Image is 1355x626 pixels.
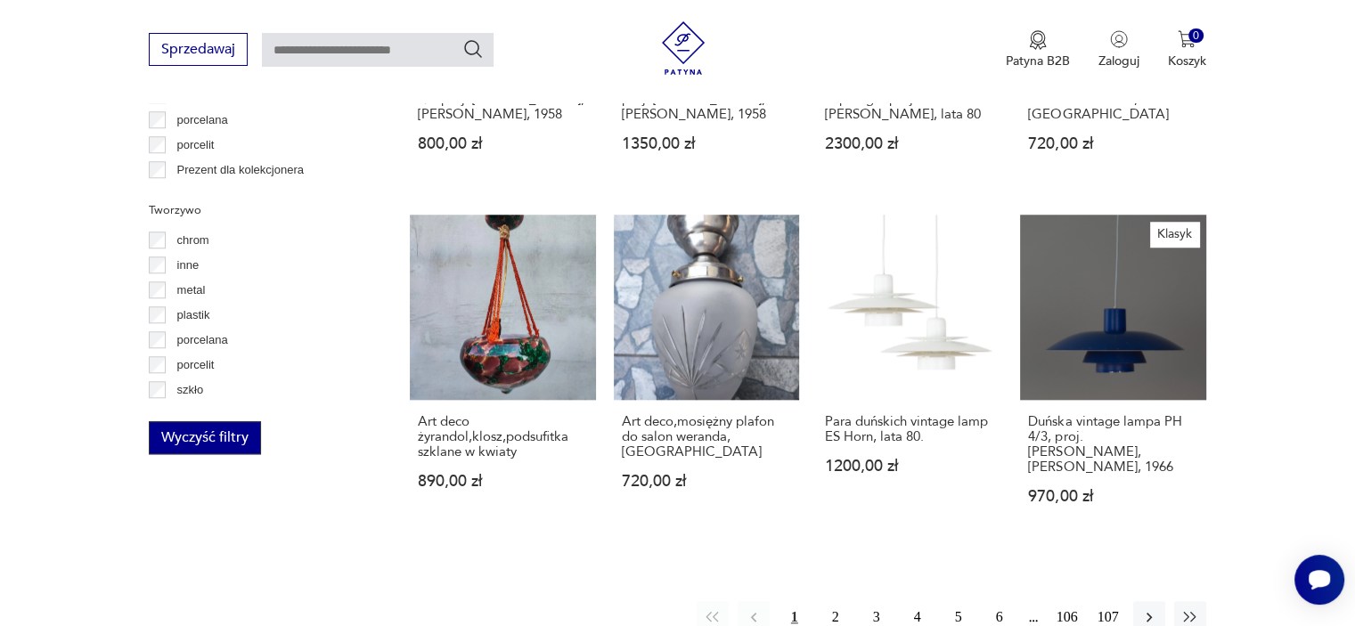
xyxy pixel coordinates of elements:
[418,77,587,122] h3: Duńska vintage lampa PH 4/3 proj. [PERSON_NAME], [PERSON_NAME], 1958
[1006,53,1070,69] p: Patyna B2B
[825,459,994,474] p: 1200,00 zł
[177,280,206,300] p: metal
[825,77,994,122] h3: Duńska vintage lampa Superlight proj. [PERSON_NAME], lata 80
[177,330,228,350] p: porcelana
[1006,30,1070,69] a: Ikona medaluPatyna B2B
[418,414,587,459] h3: Art deco żyrandol,klosz,podsufitka szklane w kwiaty
[177,135,215,155] p: porcelit
[418,136,587,151] p: 800,00 zł
[1188,28,1204,44] div: 0
[1110,30,1128,48] img: Ikonka użytkownika
[177,380,204,400] p: szkło
[177,231,209,250] p: chrom
[1028,136,1197,151] p: 720,00 zł
[149,200,367,220] p: Tworzywo
[149,421,261,454] button: Wyczyść filtry
[177,305,210,325] p: plastik
[622,77,791,122] h3: Duńska vintage lampa PH 5 proj. [PERSON_NAME], [PERSON_NAME], 1958
[622,414,791,459] h3: Art deco,mosiężny plafon do salon weranda,[GEOGRAPHIC_DATA]
[462,38,484,60] button: Szukaj
[1098,30,1139,69] button: Zaloguj
[418,474,587,489] p: 890,00 zł
[177,355,215,375] p: porcelit
[622,474,791,489] p: 720,00 zł
[1294,555,1344,605] iframe: Smartsupp widget button
[1029,30,1047,50] img: Ikona medalu
[1098,53,1139,69] p: Zaloguj
[825,414,994,444] h3: Para duńskich vintage lamp ES Horn, lata 80.
[1168,30,1206,69] button: 0Koszyk
[410,215,595,539] a: Art deco żyrandol,klosz,podsufitka szklane w kwiatyArt deco żyrandol,klosz,podsufitka szklane w k...
[1178,30,1196,48] img: Ikona koszyka
[1168,53,1206,69] p: Koszyk
[1006,30,1070,69] button: Patyna B2B
[1028,489,1197,504] p: 970,00 zł
[149,33,248,66] button: Sprzedawaj
[825,136,994,151] p: 2300,00 zł
[622,136,791,151] p: 1350,00 zł
[1020,215,1205,539] a: KlasykDuńska vintage lampa PH 4/3, proj. Poul Henningsen, Louis Poulsen, 1966Duńska vintage lampa...
[149,45,248,57] a: Sprzedawaj
[1028,77,1197,122] h3: Art deco,mosiężny plafon do salon weranda,[GEOGRAPHIC_DATA]
[657,21,710,75] img: Patyna - sklep z meblami i dekoracjami vintage
[614,215,799,539] a: Art deco,mosiężny plafon do salon weranda,łazienkaArt deco,mosiężny plafon do salon weranda,[GEOG...
[1028,414,1197,475] h3: Duńska vintage lampa PH 4/3, proj. [PERSON_NAME], [PERSON_NAME], 1966
[177,256,200,275] p: inne
[817,215,1002,539] a: Para duńskich vintage lamp ES Horn, lata 80.Para duńskich vintage lamp ES Horn, lata 80.1200,00 zł
[177,110,228,130] p: porcelana
[177,160,304,180] p: Prezent dla kolekcjonera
